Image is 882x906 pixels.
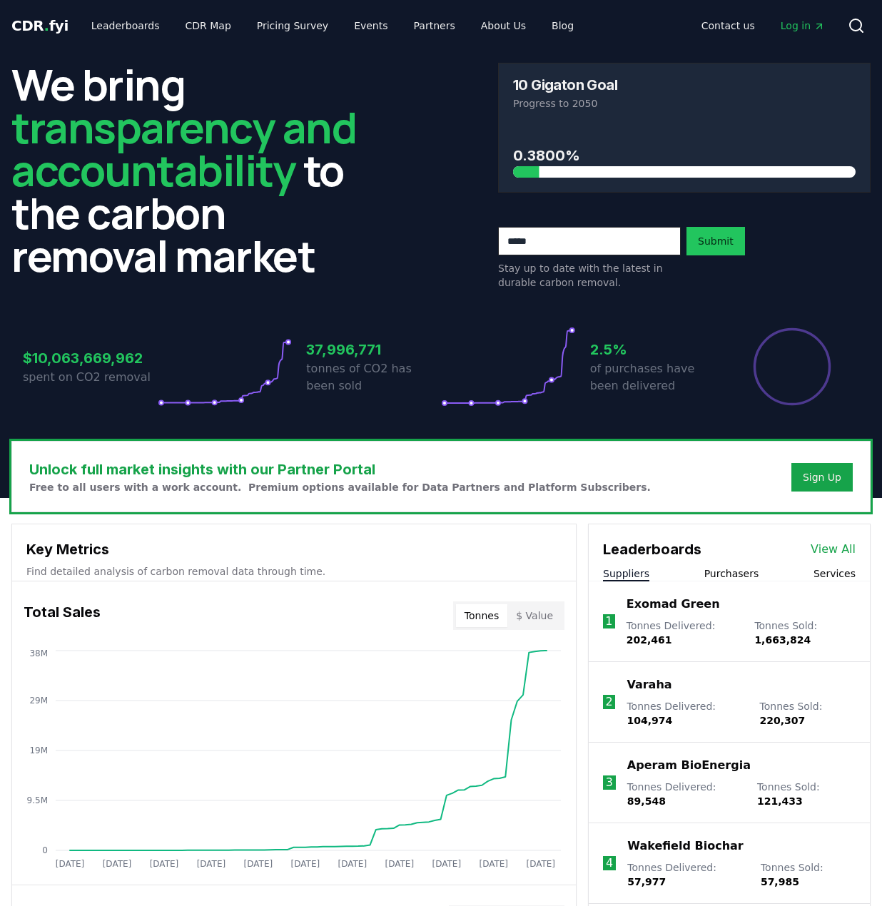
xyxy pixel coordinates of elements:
[306,339,441,360] h3: 37,996,771
[343,13,399,39] a: Events
[507,604,562,627] button: $ Value
[781,19,825,33] span: Log in
[803,470,841,484] a: Sign Up
[56,859,85,869] tspan: [DATE]
[761,876,799,887] span: 57,985
[627,757,751,774] a: Aperam BioEnergia
[760,715,806,726] span: 220,307
[627,699,745,728] p: Tonnes Delivered :
[479,859,508,869] tspan: [DATE]
[791,463,853,492] button: Sign Up
[11,63,384,277] h2: We bring to the carbon removal market
[29,745,48,755] tspan: 19M
[80,13,171,39] a: Leaderboards
[627,780,743,808] p: Tonnes Delivered :
[456,604,507,627] button: Tonnes
[103,859,132,869] tspan: [DATE]
[80,13,585,39] nav: Main
[627,634,672,646] span: 202,461
[627,838,743,855] a: Wakefield Biochar
[470,13,537,39] a: About Us
[29,648,48,658] tspan: 38M
[605,613,612,630] p: 1
[245,13,340,39] a: Pricing Survey
[686,227,745,255] button: Submit
[606,774,613,791] p: 3
[498,261,681,290] p: Stay up to date with the latest in durable carbon removal.
[811,541,856,558] a: View All
[338,859,367,869] tspan: [DATE]
[690,13,836,39] nav: Main
[627,876,666,887] span: 57,977
[627,596,720,613] a: Exomad Green
[29,480,651,494] p: Free to all users with a work account. Premium options available for Data Partners and Platform S...
[704,566,759,581] button: Purchasers
[11,17,69,34] span: CDR fyi
[150,859,179,869] tspan: [DATE]
[627,715,672,726] span: 104,974
[526,859,555,869] tspan: [DATE]
[513,78,617,92] h3: 10 Gigaton Goal
[769,13,836,39] a: Log in
[606,855,613,872] p: 4
[26,539,562,560] h3: Key Metrics
[23,347,158,369] h3: $10,063,669,962
[627,860,746,889] p: Tonnes Delivered :
[306,360,441,395] p: tonnes of CO2 has been sold
[402,13,467,39] a: Partners
[244,859,273,869] tspan: [DATE]
[26,564,562,579] p: Find detailed analysis of carbon removal data through time.
[627,676,671,693] a: Varaha
[627,619,741,647] p: Tonnes Delivered :
[813,566,856,581] button: Services
[627,795,666,807] span: 89,548
[27,795,48,805] tspan: 9.5M
[603,539,701,560] h3: Leaderboards
[603,566,649,581] button: Suppliers
[513,96,856,111] p: Progress to 2050
[752,327,832,407] div: Percentage of sales delivered
[11,98,356,199] span: transparency and accountability
[757,795,803,807] span: 121,433
[42,845,48,855] tspan: 0
[23,369,158,386] p: spent on CO2 removal
[29,696,48,706] tspan: 29M
[24,601,101,630] h3: Total Sales
[44,17,49,34] span: .
[11,16,69,36] a: CDR.fyi
[540,13,585,39] a: Blog
[760,699,856,728] p: Tonnes Sold :
[754,634,811,646] span: 1,663,824
[757,780,856,808] p: Tonnes Sold :
[761,860,856,889] p: Tonnes Sold :
[590,339,725,360] h3: 2.5%
[291,859,320,869] tspan: [DATE]
[197,859,226,869] tspan: [DATE]
[385,859,415,869] tspan: [DATE]
[513,145,856,166] h3: 0.3800%
[432,859,462,869] tspan: [DATE]
[690,13,766,39] a: Contact us
[606,693,613,711] p: 2
[590,360,725,395] p: of purchases have been delivered
[174,13,243,39] a: CDR Map
[754,619,856,647] p: Tonnes Sold :
[29,459,651,480] h3: Unlock full market insights with our Partner Portal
